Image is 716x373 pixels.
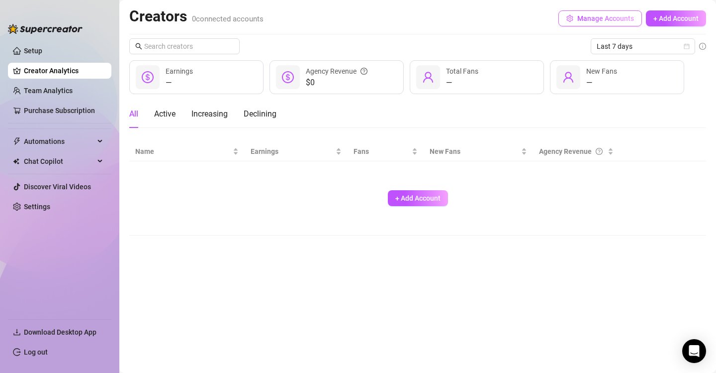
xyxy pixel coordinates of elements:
img: logo-BBDzfeDw.svg [8,24,83,34]
div: Agency Revenue [539,146,606,157]
span: Download Desktop App [24,328,96,336]
span: question-circle [360,66,367,77]
a: Purchase Subscription [24,103,103,119]
span: setting [566,15,573,22]
div: Increasing [191,108,228,120]
input: Search creators [144,41,226,52]
h2: Creators [129,7,264,26]
a: Settings [24,203,50,211]
span: Name [135,146,231,157]
span: New Fans [430,146,519,157]
span: search [135,43,142,50]
span: calendar [684,43,690,49]
span: Total Fans [446,67,478,75]
span: thunderbolt [13,137,21,145]
span: info-circle [699,43,706,50]
span: $0 [306,77,367,89]
span: dollar-circle [282,71,294,83]
a: Setup [24,47,42,55]
span: download [13,328,21,336]
div: Declining [244,108,276,120]
a: Discover Viral Videos [24,183,91,191]
div: — [166,77,193,89]
button: Manage Accounts [558,10,642,26]
div: All [129,108,138,120]
span: New Fans [586,67,617,75]
span: 0 connected accounts [192,14,264,23]
div: Active [154,108,176,120]
span: question-circle [596,146,603,157]
span: Last 7 days [597,39,689,54]
span: + Add Account [395,194,441,202]
div: Open Intercom Messenger [682,339,706,363]
button: + Add Account [388,190,448,206]
img: Chat Copilot [13,158,19,165]
a: Team Analytics [24,87,73,95]
div: — [446,77,478,89]
button: + Add Account [646,10,706,26]
span: Manage Accounts [577,14,634,22]
span: user [562,71,574,83]
span: Fans [354,146,410,157]
span: Chat Copilot [24,153,94,169]
span: Earnings [166,67,193,75]
th: Name [129,142,245,161]
th: Earnings [245,142,348,161]
th: New Fans [424,142,533,161]
span: dollar-circle [142,71,154,83]
span: Automations [24,133,94,149]
a: Log out [24,348,48,356]
span: Earnings [251,146,334,157]
div: — [586,77,617,89]
div: Agency Revenue [306,66,367,77]
th: Fans [348,142,424,161]
a: Creator Analytics [24,63,103,79]
span: user [422,71,434,83]
span: + Add Account [653,14,699,22]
